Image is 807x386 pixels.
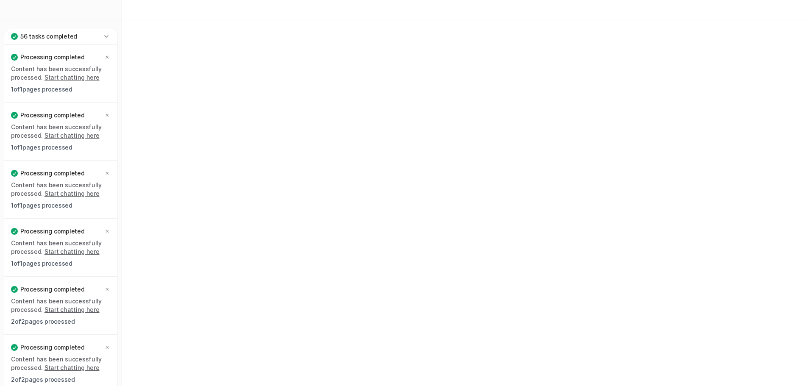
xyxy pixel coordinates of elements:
p: 1 of 1 pages processed [11,201,111,210]
p: Processing completed [20,285,84,294]
p: Processing completed [20,111,84,119]
p: 1 of 1 pages processed [11,259,111,268]
p: Processing completed [20,227,84,236]
p: Content has been successfully processed. [11,355,111,372]
a: Chat [3,25,118,37]
a: Start chatting here [44,248,100,255]
p: Content has been successfully processed. [11,181,111,198]
p: Content has been successfully processed. [11,123,111,140]
a: Start chatting here [44,306,100,313]
a: Start chatting here [44,190,100,197]
p: Content has been successfully processed. [11,297,111,314]
a: Start chatting here [44,364,100,371]
p: Content has been successfully processed. [11,239,111,256]
p: 1 of 1 pages processed [11,85,111,94]
p: Processing completed [20,343,84,352]
p: Processing completed [20,53,84,61]
a: Start chatting here [44,132,100,139]
p: 56 tasks completed [20,32,77,41]
a: Start chatting here [44,74,100,81]
p: 1 of 1 pages processed [11,143,111,152]
p: 2 of 2 pages processed [11,375,111,384]
p: Processing completed [20,169,84,178]
p: 2 of 2 pages processed [11,317,111,326]
p: Content has been successfully processed. [11,65,111,82]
